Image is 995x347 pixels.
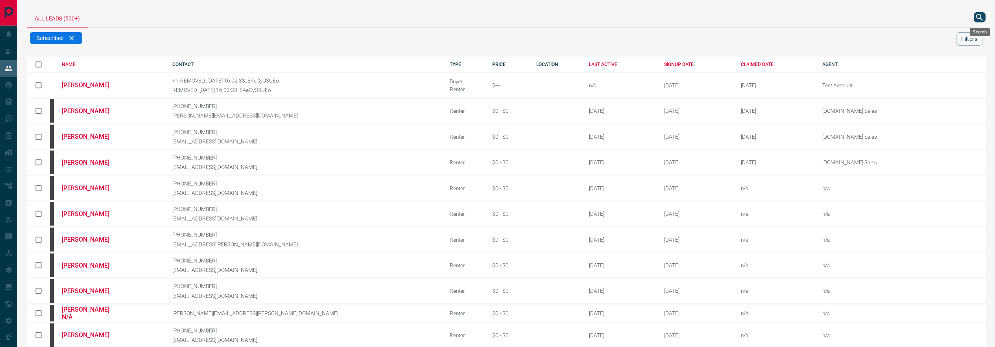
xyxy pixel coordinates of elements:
a: [PERSON_NAME] [62,287,121,295]
div: [DATE] [589,332,652,338]
div: [DATE] [589,310,652,316]
div: LAST ACTIVE [589,62,652,67]
div: CONTACT [172,62,438,67]
div: n/a [741,237,811,243]
p: [EMAIL_ADDRESS][DOMAIN_NAME] [172,138,438,145]
div: mrloft.ca [50,305,54,321]
a: [PERSON_NAME] [62,331,121,339]
div: [DATE] [589,159,652,165]
p: [DOMAIN_NAME] Sales [822,108,921,114]
p: n/a [822,288,921,294]
div: $0 - $0 [492,159,524,165]
p: REMOVED_[DATE] 16:02:33_E4eCyO3UEo [172,87,438,93]
div: October 15th 2008, 9:26:23 AM [664,310,729,316]
div: CLAIMED DATE [741,62,811,67]
div: [DATE] [589,108,652,114]
div: mrloft.ca [50,279,54,303]
a: [PERSON_NAME] [62,210,121,218]
p: [PERSON_NAME][EMAIL_ADDRESS][DOMAIN_NAME] [172,112,438,119]
div: n/a [741,332,811,338]
div: [DATE] [589,262,652,268]
div: Renter [450,237,480,243]
div: n/a [741,185,811,191]
div: [DATE] [589,185,652,191]
div: Renter [450,288,480,294]
div: Subscribed [30,32,82,44]
div: Renter [450,159,480,165]
p: n/a [822,211,921,217]
div: Renter [450,185,480,191]
div: October 13th 2008, 8:32:50 PM [664,262,729,268]
div: [DATE] [589,237,652,243]
div: October 11th 2008, 12:32:56 PM [664,108,729,114]
p: Test Account [822,82,921,88]
div: February 19th 2025, 2:37:44 PM [741,159,811,165]
a: [PERSON_NAME] [62,236,121,243]
p: [PHONE_NUMBER] [172,154,438,161]
div: $0 - $0 [492,211,524,217]
div: $0 - $0 [492,185,524,191]
div: Renter [450,310,480,316]
button: Filters [956,32,982,46]
div: PRICE [492,62,524,67]
p: n/a [822,262,921,268]
div: Renter [450,211,480,217]
div: October 11th 2008, 5:41:37 PM [664,134,729,140]
div: LOCATION [536,62,577,67]
p: [PHONE_NUMBER] [172,206,438,212]
p: [DOMAIN_NAME] Sales [822,159,921,165]
p: [EMAIL_ADDRESS][DOMAIN_NAME] [172,190,438,196]
div: February 19th 2025, 2:37:44 PM [741,134,811,140]
p: [EMAIL_ADDRESS][DOMAIN_NAME] [172,215,438,222]
div: n/a [741,211,811,217]
div: TYPE [450,62,480,67]
div: $--- [492,82,524,88]
p: [PHONE_NUMBER] [172,231,438,238]
div: October 12th 2008, 11:22:16 AM [664,185,729,191]
p: [EMAIL_ADDRESS][DOMAIN_NAME] [172,337,438,343]
div: October 12th 2008, 6:29:44 AM [664,159,729,165]
div: [DATE] [589,134,652,140]
a: [PERSON_NAME] [62,107,121,115]
div: n/a [589,82,652,88]
div: n/a [741,262,811,268]
div: n/a [741,310,811,316]
div: October 14th 2008, 1:23:37 AM [664,288,729,294]
div: mrloft.ca [50,151,54,174]
a: [PERSON_NAME] N/A [62,306,121,321]
div: $0 - $0 [492,332,524,338]
button: search button [974,12,986,22]
div: mrloft.ca [50,323,54,347]
p: n/a [822,185,921,191]
div: mrloft.ca [50,253,54,277]
p: [PERSON_NAME][EMAIL_ADDRESS][PERSON_NAME][DOMAIN_NAME] [172,310,438,316]
div: Renter [450,108,480,114]
a: [PERSON_NAME] [62,133,121,140]
p: [PHONE_NUMBER] [172,129,438,135]
p: n/a [822,237,921,243]
div: Renter [450,86,480,92]
div: Renter [450,332,480,338]
div: mrloft.ca [50,176,54,200]
div: $0 - $0 [492,310,524,316]
div: Renter [450,134,480,140]
a: [PERSON_NAME] [62,262,121,269]
div: SIGNUP DATE [664,62,729,67]
p: [EMAIL_ADDRESS][DOMAIN_NAME] [172,267,438,273]
div: Buyer [450,78,480,84]
div: NAME [62,62,161,67]
div: $0 - $0 [492,288,524,294]
div: [DATE] [589,288,652,294]
p: [PHONE_NUMBER] [172,283,438,289]
p: +1-REMOVED_[DATE] 16:02:33_E4eCyO3UEo [172,77,438,84]
p: [PHONE_NUMBER] [172,327,438,334]
div: February 19th 2025, 2:37:44 PM [741,108,811,114]
div: October 12th 2008, 3:01:27 PM [664,211,729,217]
p: n/a [822,310,921,316]
p: [DOMAIN_NAME] Sales [822,134,921,140]
div: mrloft.ca [50,202,54,226]
div: $0 - $0 [492,262,524,268]
div: All Leads (500+) [27,8,88,28]
div: $0 - $0 [492,134,524,140]
div: Search [970,28,990,36]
